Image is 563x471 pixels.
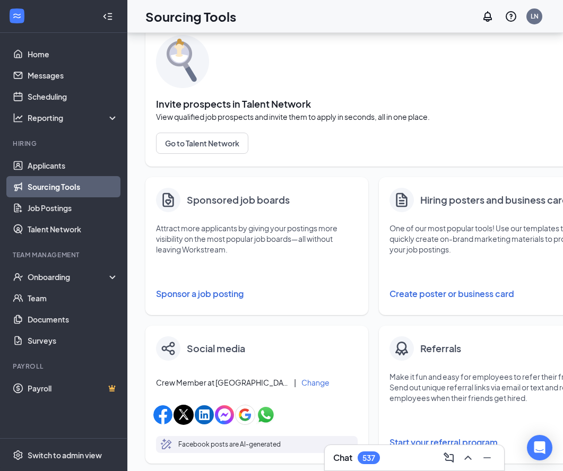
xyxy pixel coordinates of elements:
[393,340,410,357] img: badge
[28,330,118,351] a: Surveys
[462,451,474,464] svg: ChevronUp
[145,7,236,25] h1: Sourcing Tools
[28,287,118,309] a: Team
[28,86,118,107] a: Scheduling
[13,450,23,460] svg: Settings
[440,449,457,466] button: ComposeMessage
[13,139,116,148] div: Hiring
[13,250,116,259] div: Team Management
[102,11,113,22] svg: Collapse
[160,438,173,451] svg: MagicPencil
[28,450,102,460] div: Switch to admin view
[195,405,214,424] img: linkedinIcon
[28,43,118,65] a: Home
[256,405,275,424] img: whatsappIcon
[443,451,455,464] svg: ComposeMessage
[161,342,175,355] img: share
[156,283,358,304] button: Sponsor a job posting
[235,405,255,425] img: googleIcon
[481,451,493,464] svg: Minimize
[13,112,23,123] svg: Analysis
[187,193,290,207] h4: Sponsored job boards
[28,309,118,330] a: Documents
[174,405,194,425] img: xIcon
[153,405,172,424] img: facebookIcon
[301,379,330,386] button: Change
[481,10,494,23] svg: Notifications
[156,223,358,255] p: Attract more applicants by giving your postings more visibility on the most popular job boards—al...
[160,191,177,208] img: clipboard
[28,112,119,123] div: Reporting
[479,449,496,466] button: Minimize
[460,449,477,466] button: ChevronUp
[28,155,118,176] a: Applicants
[156,377,289,388] span: Crew Member at [GEOGRAPHIC_DATA], [GEOGRAPHIC_DATA], [PERSON_NAME]
[187,341,245,356] h4: Social media
[156,35,209,88] img: sourcing-tools
[28,176,118,197] a: Sourcing Tools
[420,341,461,356] h4: Referrals
[531,12,539,21] div: LN
[527,435,552,460] div: Open Intercom Messenger
[156,133,248,154] button: Go to Talent Network
[393,191,410,209] svg: Document
[215,405,234,424] img: facebookMessengerIcon
[12,11,22,21] svg: WorkstreamLogo
[28,219,118,240] a: Talent Network
[178,439,281,450] p: Facebook posts are AI-generated
[362,453,375,463] div: 537
[333,452,352,464] h3: Chat
[13,362,116,371] div: Payroll
[505,10,517,23] svg: QuestionInfo
[28,272,109,282] div: Onboarding
[294,377,296,388] div: |
[28,65,118,86] a: Messages
[28,378,118,399] a: PayrollCrown
[28,197,118,219] a: Job Postings
[13,272,23,282] svg: UserCheck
